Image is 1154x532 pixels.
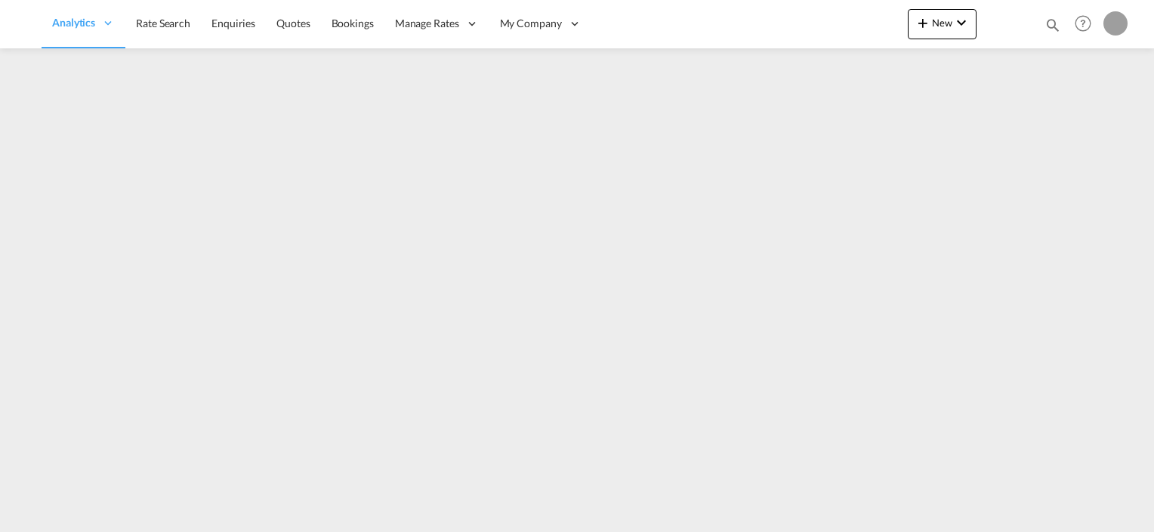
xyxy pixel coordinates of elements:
span: Analytics [52,15,95,30]
span: Enquiries [211,17,255,29]
span: Bookings [332,17,374,29]
md-icon: icon-plus 400-fg [914,14,932,32]
span: Rate Search [136,17,190,29]
md-icon: icon-chevron-down [952,14,970,32]
span: Quotes [276,17,310,29]
span: Help [1070,11,1096,36]
div: Help [1070,11,1103,38]
span: New [914,17,970,29]
md-icon: icon-magnify [1044,17,1061,33]
span: My Company [500,16,562,31]
div: icon-magnify [1044,17,1061,39]
button: icon-plus 400-fgNewicon-chevron-down [908,9,977,39]
span: Manage Rates [395,16,459,31]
